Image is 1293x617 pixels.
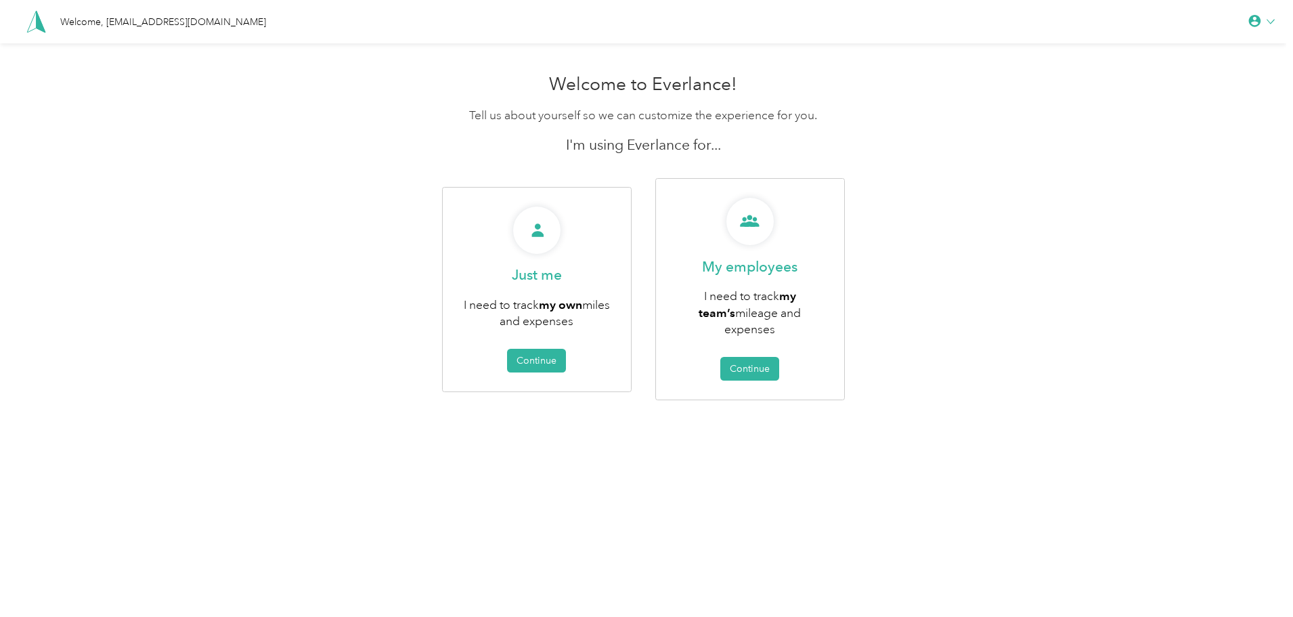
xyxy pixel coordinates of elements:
iframe: Everlance-gr Chat Button Frame [1217,541,1293,617]
p: Tell us about yourself so we can customize the experience for you. [322,107,965,124]
button: Continue [720,357,779,381]
span: I need to track mileage and expenses [699,289,801,337]
span: I need to track miles and expenses [464,297,610,329]
b: my team’s [699,289,796,320]
b: my own [539,297,582,312]
p: Just me [512,265,562,284]
p: I'm using Everlance for... [322,135,965,154]
button: Continue [507,349,566,373]
p: My employees [702,257,797,276]
h1: Welcome to Everlance! [322,74,965,95]
div: Welcome, [EMAIL_ADDRESS][DOMAIN_NAME] [60,15,266,29]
